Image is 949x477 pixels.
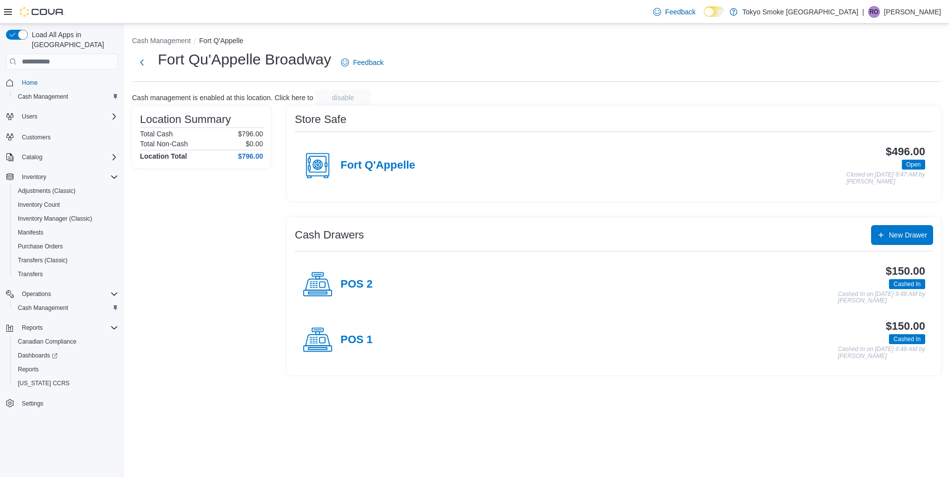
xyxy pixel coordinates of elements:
[14,302,118,314] span: Cash Management
[18,201,60,209] span: Inventory Count
[14,363,43,375] a: Reports
[18,352,58,359] span: Dashboards
[2,110,122,123] button: Users
[14,227,47,238] a: Manifests
[14,254,71,266] a: Transfers (Classic)
[18,365,39,373] span: Reports
[10,376,122,390] button: [US_STATE] CCRS
[6,71,118,436] nav: Complex example
[14,240,67,252] a: Purchase Orders
[838,346,925,359] p: Cashed In on [DATE] 9:48 AM by [PERSON_NAME]
[238,130,263,138] p: $796.00
[18,288,118,300] span: Operations
[18,304,68,312] span: Cash Management
[132,94,313,102] p: Cash management is enabled at this location. Click here to
[14,199,64,211] a: Inventory Count
[337,53,387,72] a: Feedback
[18,256,68,264] span: Transfers (Classic)
[18,215,92,223] span: Inventory Manager (Classic)
[132,36,941,48] nav: An example of EuiBreadcrumbs
[18,397,118,410] span: Settings
[14,254,118,266] span: Transfers (Classic)
[889,230,927,240] span: New Drawer
[18,288,55,300] button: Operations
[10,362,122,376] button: Reports
[10,335,122,349] button: Canadian Compliance
[704,6,725,17] input: Dark Mode
[2,170,122,184] button: Inventory
[18,398,47,410] a: Settings
[140,152,187,160] h4: Location Total
[2,321,122,335] button: Reports
[295,229,364,241] h3: Cash Drawers
[14,336,118,348] span: Canadian Compliance
[18,77,42,89] a: Home
[140,114,231,125] h3: Location Summary
[10,198,122,212] button: Inventory Count
[14,268,118,280] span: Transfers
[743,6,859,18] p: Tokyo Smoke [GEOGRAPHIC_DATA]
[2,75,122,90] button: Home
[199,37,243,45] button: Fort Q'Appelle
[10,349,122,362] a: Dashboards
[2,287,122,301] button: Operations
[20,7,65,17] img: Cova
[902,160,925,170] span: Open
[14,350,118,361] span: Dashboards
[18,322,47,334] button: Reports
[22,79,38,87] span: Home
[14,91,72,103] a: Cash Management
[140,130,173,138] h6: Total Cash
[10,90,122,104] button: Cash Management
[14,350,62,361] a: Dashboards
[906,160,921,169] span: Open
[22,290,51,298] span: Operations
[332,93,354,103] span: disable
[18,187,75,195] span: Adjustments (Classic)
[14,377,73,389] a: [US_STATE] CCRS
[18,111,118,122] span: Users
[18,130,118,143] span: Customers
[2,150,122,164] button: Catalog
[10,226,122,239] button: Manifests
[868,6,880,18] div: Raina Olson
[846,172,925,185] p: Closed on [DATE] 9:47 AM by [PERSON_NAME]
[14,240,118,252] span: Purchase Orders
[14,213,96,225] a: Inventory Manager (Classic)
[2,396,122,411] button: Settings
[18,76,118,89] span: Home
[22,153,42,161] span: Catalog
[665,7,695,17] span: Feedback
[18,171,118,183] span: Inventory
[340,334,373,347] h4: POS 1
[18,93,68,101] span: Cash Management
[22,113,37,120] span: Users
[340,159,415,172] h4: Fort Q'Appelle
[884,6,941,18] p: [PERSON_NAME]
[14,199,118,211] span: Inventory Count
[14,302,72,314] a: Cash Management
[886,265,925,277] h3: $150.00
[14,227,118,238] span: Manifests
[2,129,122,144] button: Customers
[649,2,699,22] a: Feedback
[340,278,373,291] h4: POS 2
[22,324,43,332] span: Reports
[28,30,118,50] span: Load All Apps in [GEOGRAPHIC_DATA]
[889,279,925,289] span: Cashed In
[18,338,76,346] span: Canadian Compliance
[10,253,122,267] button: Transfers (Classic)
[18,111,41,122] button: Users
[10,184,122,198] button: Adjustments (Classic)
[238,152,263,160] h4: $796.00
[14,336,80,348] a: Canadian Compliance
[315,90,371,106] button: disable
[18,379,69,387] span: [US_STATE] CCRS
[18,322,118,334] span: Reports
[14,377,118,389] span: Washington CCRS
[22,133,51,141] span: Customers
[862,6,864,18] p: |
[22,400,43,408] span: Settings
[132,53,152,72] button: Next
